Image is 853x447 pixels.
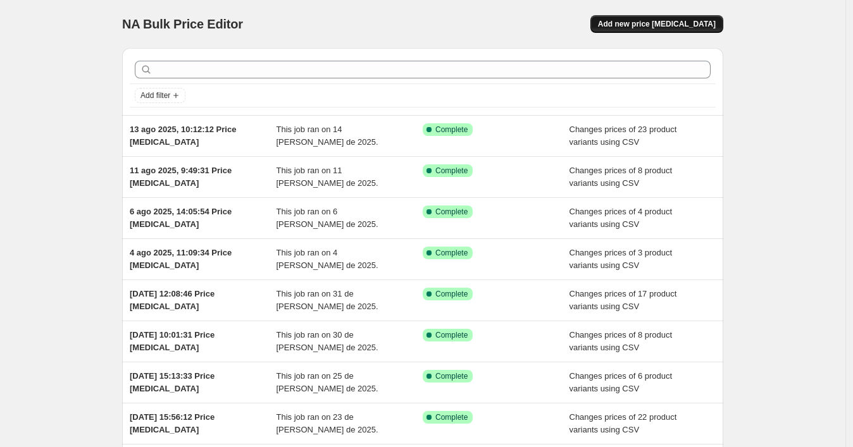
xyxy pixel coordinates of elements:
[590,15,723,33] button: Add new price [MEDICAL_DATA]
[435,125,468,135] span: Complete
[277,371,378,393] span: This job ran on 25 de [PERSON_NAME] de 2025.
[135,88,185,103] button: Add filter
[277,207,378,229] span: This job ran on 6 [PERSON_NAME] de 2025.
[277,248,378,270] span: This job ran on 4 [PERSON_NAME] de 2025.
[435,412,468,422] span: Complete
[130,207,232,229] span: 6 ago 2025, 14:05:54 Price [MEDICAL_DATA]
[277,330,378,352] span: This job ran on 30 de [PERSON_NAME] de 2025.
[130,289,215,311] span: [DATE] 12:08:46 Price [MEDICAL_DATA]
[598,19,716,29] span: Add new price [MEDICAL_DATA]
[570,330,673,352] span: Changes prices of 8 product variants using CSV
[435,289,468,299] span: Complete
[122,17,243,31] span: NA Bulk Price Editor
[570,289,677,311] span: Changes prices of 17 product variants using CSV
[277,125,378,147] span: This job ran on 14 [PERSON_NAME] de 2025.
[570,207,673,229] span: Changes prices of 4 product variants using CSV
[435,371,468,381] span: Complete
[277,166,378,188] span: This job ran on 11 [PERSON_NAME] de 2025.
[140,90,170,101] span: Add filter
[435,166,468,176] span: Complete
[277,412,378,434] span: This job ran on 23 de [PERSON_NAME] de 2025.
[570,166,673,188] span: Changes prices of 8 product variants using CSV
[570,125,677,147] span: Changes prices of 23 product variants using CSV
[435,207,468,217] span: Complete
[130,371,215,393] span: [DATE] 15:13:33 Price [MEDICAL_DATA]
[130,166,232,188] span: 11 ago 2025, 9:49:31 Price [MEDICAL_DATA]
[130,412,215,434] span: [DATE] 15:56:12 Price [MEDICAL_DATA]
[435,330,468,340] span: Complete
[277,289,378,311] span: This job ran on 31 de [PERSON_NAME] de 2025.
[570,248,673,270] span: Changes prices of 3 product variants using CSV
[130,330,215,352] span: [DATE] 10:01:31 Price [MEDICAL_DATA]
[435,248,468,258] span: Complete
[130,248,232,270] span: 4 ago 2025, 11:09:34 Price [MEDICAL_DATA]
[570,412,677,434] span: Changes prices of 22 product variants using CSV
[130,125,236,147] span: 13 ago 2025, 10:12:12 Price [MEDICAL_DATA]
[570,371,673,393] span: Changes prices of 6 product variants using CSV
